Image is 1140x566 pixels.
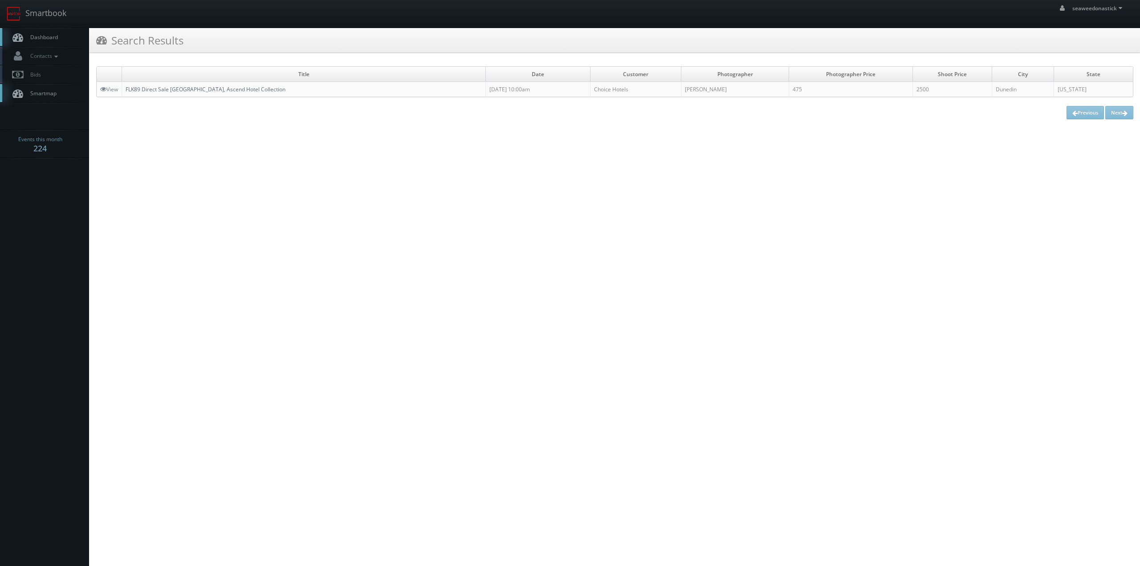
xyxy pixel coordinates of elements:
td: Title [122,67,486,82]
td: Photographer Price [789,67,912,82]
span: Contacts [26,52,60,60]
td: Photographer [681,67,789,82]
td: 2500 [912,82,992,97]
span: Dashboard [26,33,58,41]
td: [PERSON_NAME] [681,82,789,97]
h3: Search Results [96,33,183,48]
td: Date [486,67,590,82]
td: State [1054,67,1133,82]
span: Events this month [18,135,62,144]
td: Choice Hotels [590,82,681,97]
img: smartbook-logo.png [7,7,21,21]
td: Shoot Price [912,67,992,82]
span: seaweedonastick [1072,4,1125,12]
td: 475 [789,82,912,97]
td: Dunedin [992,82,1054,97]
a: View [100,86,118,93]
td: [US_STATE] [1054,82,1133,97]
td: City [992,67,1054,82]
td: [DATE] 10:00am [486,82,590,97]
span: Bids [26,71,41,78]
strong: 224 [33,143,47,154]
td: Customer [590,67,681,82]
span: Smartmap [26,90,57,97]
a: FLK89 Direct Sale [GEOGRAPHIC_DATA], Ascend Hotel Collection [126,86,285,93]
